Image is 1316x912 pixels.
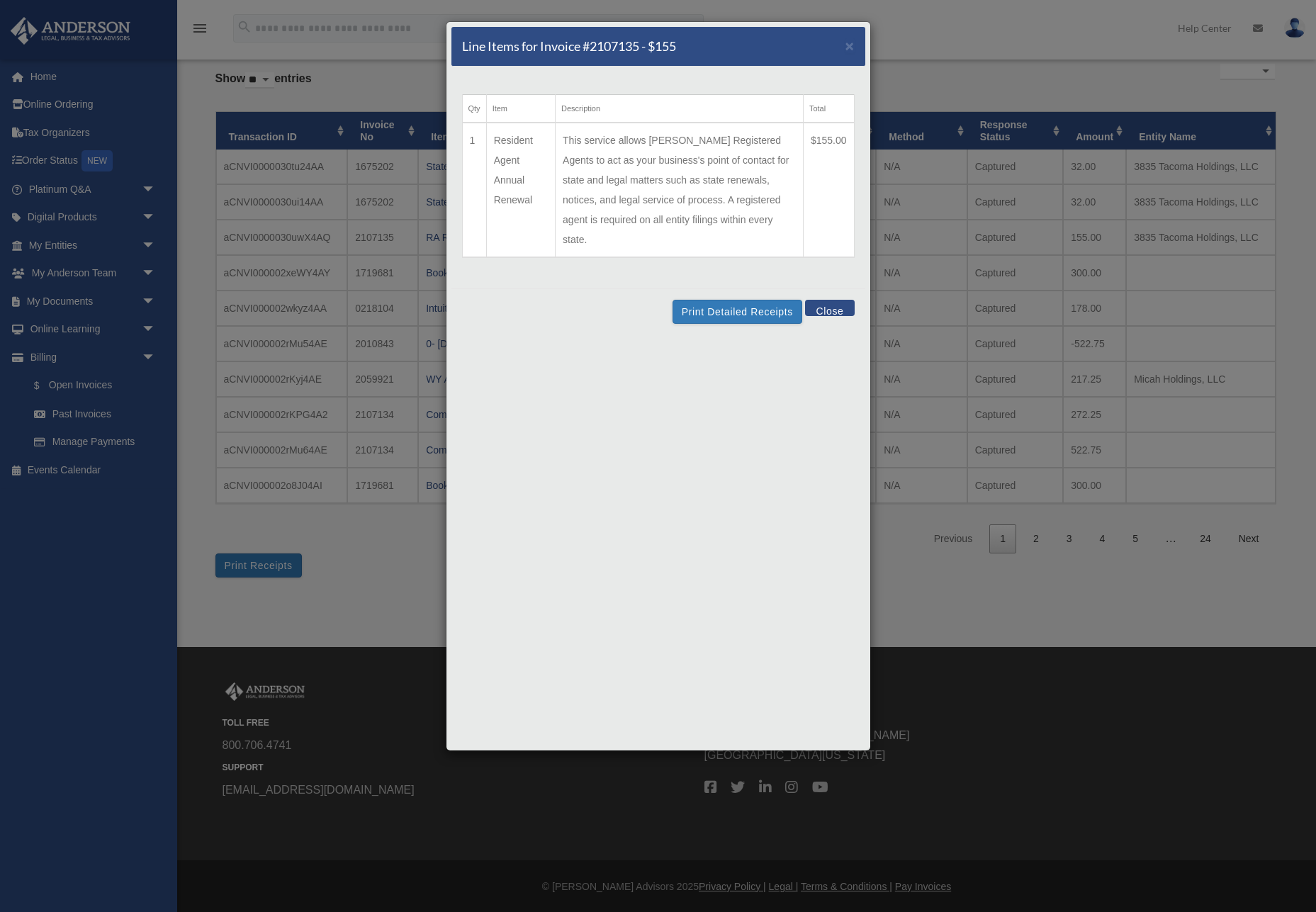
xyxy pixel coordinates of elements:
h5: Line Items for Invoice #2107135 - $155 [462,38,676,55]
button: Print Detailed Receipts [673,300,802,324]
button: Close [845,38,855,53]
span: × [845,38,855,54]
th: Qty [462,95,486,123]
th: Description [556,95,804,123]
th: Item [486,95,555,123]
td: Resident Agent Annual Renewal [486,123,555,257]
td: 1 [462,123,486,257]
td: $155.00 [803,123,854,257]
th: Total [803,95,854,123]
td: This service allows [PERSON_NAME] Registered Agents to act as your business's point of contact fo... [556,123,804,257]
button: Close [805,300,854,316]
